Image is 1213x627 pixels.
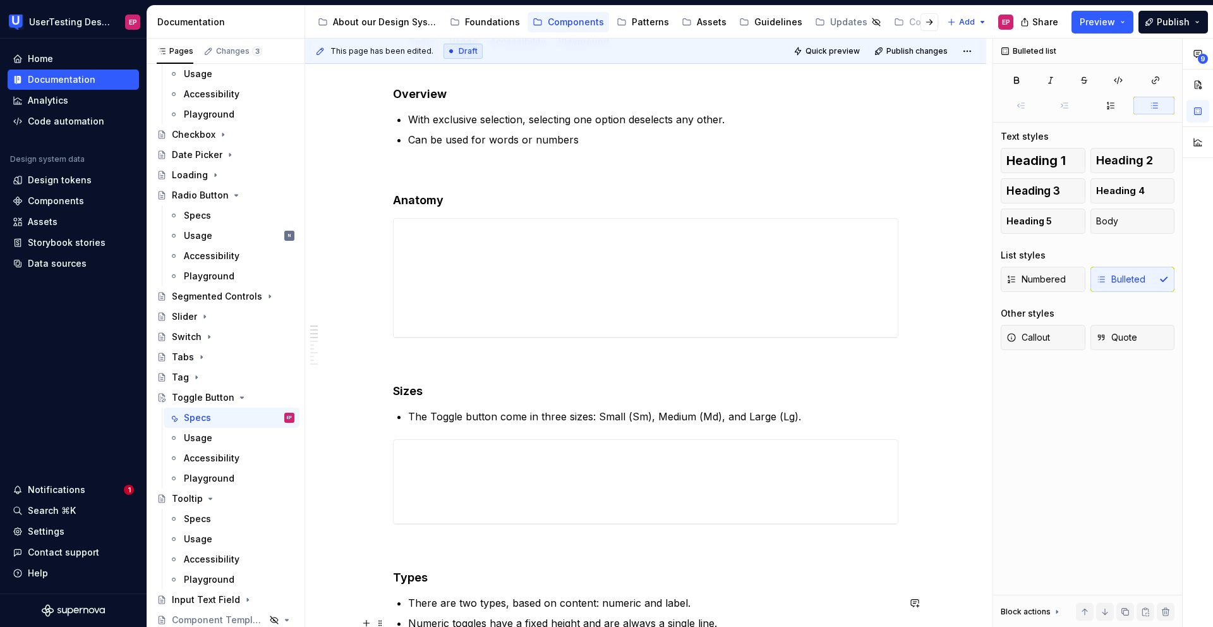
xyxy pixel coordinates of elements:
div: Assets [28,216,57,228]
a: Checkbox [152,125,299,145]
span: Quote [1096,331,1137,344]
button: Heading 3 [1001,178,1085,204]
a: Assets [677,12,732,32]
div: Radio Button [172,189,229,202]
a: Analytics [8,90,139,111]
a: Accessibility [164,448,299,468]
span: Heading 3 [1006,185,1060,197]
img: 41adf70f-fc1c-4662-8e2d-d2ab9c673b1b.png [9,15,24,30]
div: Home [28,52,53,65]
a: Segmented Controls [152,286,299,307]
button: Add [943,13,991,31]
div: Assets [697,16,727,28]
div: Specs [184,411,211,424]
button: Body [1090,209,1175,234]
span: Add [959,17,975,27]
h4: Anatomy [393,193,898,208]
a: Assets [8,212,139,232]
a: Settings [8,521,139,542]
a: Usage [164,64,299,84]
span: Quick preview [806,46,860,56]
span: This page has been edited. [330,46,433,56]
span: Heading 1 [1006,154,1066,167]
div: Checkbox [172,128,215,141]
div: Contact support [28,546,99,559]
div: Changes [216,46,262,56]
a: Storybook stories [8,233,139,253]
a: Tabs [152,347,299,367]
div: N [288,229,291,242]
span: Callout [1006,331,1050,344]
div: Storybook stories [28,236,106,249]
span: Numbered [1006,273,1066,286]
div: Settings [28,525,64,538]
div: Text styles [1001,130,1049,143]
a: Guidelines [734,12,807,32]
div: Slider [172,310,197,323]
button: Contact support [8,542,139,563]
div: Patterns [632,16,669,28]
a: About our Design System [313,12,442,32]
button: Publish changes [871,42,953,60]
div: Components [548,16,604,28]
span: Publish changes [886,46,948,56]
div: Playground [184,108,234,121]
span: Heading 2 [1096,154,1153,167]
button: Numbered [1001,267,1085,292]
button: Share [1014,11,1066,33]
h4: Types [393,570,898,585]
a: Specs [164,205,299,226]
a: Composable Patterns [889,12,1023,32]
div: Components [28,195,84,207]
div: Switch [172,331,202,343]
div: Playground [184,472,234,485]
a: Loading [152,165,299,185]
a: Home [8,49,139,69]
p: The Toggle button come in three sizes: Small (Sm), Medium (Md), and Large (Lg). [408,409,898,424]
button: Heading 1 [1001,148,1085,173]
div: Toggle Button [172,391,234,404]
div: EP [287,411,292,424]
div: Segmented Controls [172,290,262,303]
p: There are two types, based on content: numeric and label. [408,595,898,611]
button: Quick preview [790,42,866,60]
span: 1 [124,485,134,495]
span: Heading 5 [1006,215,1052,228]
div: Notifications [28,484,85,496]
div: Documentation [157,16,299,28]
button: Heading 2 [1090,148,1175,173]
div: EP [129,17,137,27]
a: Slider [152,307,299,327]
a: Tooltip [152,489,299,509]
div: Updates [830,16,867,28]
a: Playground [164,104,299,125]
button: Search ⌘K [8,501,139,521]
div: Documentation [28,73,95,86]
div: Accessibility [184,553,239,566]
button: Publish [1138,11,1208,33]
a: Specs [164,509,299,529]
a: Foundations [445,12,525,32]
a: Usage [164,529,299,549]
a: Radio Button [152,185,299,205]
span: Publish [1157,16,1190,28]
h4: Overview [393,87,898,102]
div: Specs [184,209,211,222]
button: Callout [1001,325,1085,350]
a: Updates [810,12,886,32]
svg: Supernova Logo [42,604,105,617]
a: Switch [152,327,299,347]
button: Heading 4 [1090,178,1175,204]
div: Playground [184,573,234,586]
a: Patterns [612,12,674,32]
div: Design tokens [28,174,92,186]
div: Input Text Field [172,594,240,606]
span: 3 [252,46,262,56]
div: Component Template [172,614,265,626]
div: Usage [184,229,212,242]
a: Components [8,191,139,211]
a: Design tokens [8,170,139,190]
span: Preview [1080,16,1115,28]
div: Specs [184,513,211,525]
